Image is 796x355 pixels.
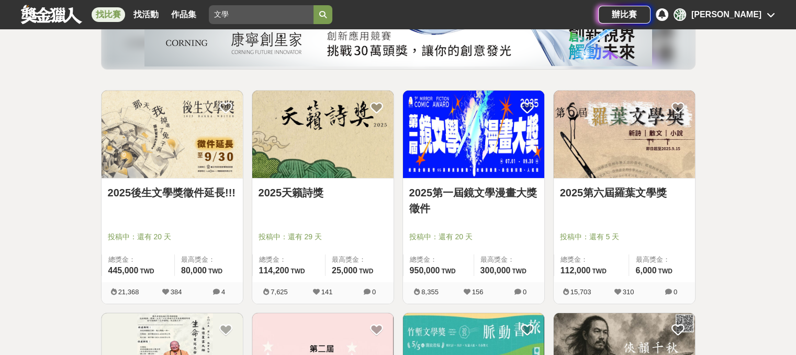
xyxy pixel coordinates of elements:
span: 112,000 [560,266,591,275]
img: Cover Image [252,91,394,178]
span: 8,355 [421,288,439,296]
span: 投稿中：還有 20 天 [409,231,538,242]
a: 2025第六屆羅葉文學獎 [560,185,689,201]
span: TWD [208,268,222,275]
span: 最高獎金： [181,254,237,265]
img: Cover Image [554,91,695,178]
span: TWD [441,268,455,275]
span: 0 [372,288,376,296]
a: 辦比賽 [598,6,651,24]
img: Cover Image [403,91,544,178]
img: 450e0687-a965-40c0-abf0-84084e733638.png [144,19,652,66]
span: TWD [592,268,606,275]
a: 2025天籟詩獎 [259,185,387,201]
span: 0 [674,288,677,296]
span: 7,625 [271,288,288,296]
span: 445,000 [108,266,139,275]
span: 114,200 [259,266,289,275]
span: 投稿中：還有 20 天 [108,231,237,242]
span: TWD [359,268,373,275]
span: 80,000 [181,266,207,275]
a: 2025後生文學獎徵件延長!!! [108,185,237,201]
a: 找比賽 [92,7,125,22]
span: 310 [623,288,634,296]
span: TWD [512,268,526,275]
span: 總獎金： [560,254,623,265]
span: 總獎金： [259,254,319,265]
span: 投稿中：還有 29 天 [259,231,387,242]
span: 21,368 [118,288,139,296]
a: 找活動 [129,7,163,22]
a: Cover Image [252,91,394,179]
span: 最高獎金： [332,254,387,265]
span: TWD [290,268,305,275]
span: TWD [658,268,672,275]
img: Cover Image [102,91,243,178]
a: 2025第一屆鏡文學漫畫大獎徵件 [409,185,538,216]
a: Cover Image [403,91,544,179]
span: 300,000 [480,266,511,275]
span: 950,000 [410,266,440,275]
span: 總獎金： [108,254,168,265]
span: 141 [321,288,333,296]
span: 最高獎金： [480,254,538,265]
span: 15,703 [570,288,591,296]
input: 2025 反詐視界—全國影片競賽 [209,5,313,24]
span: 0 [523,288,526,296]
a: Cover Image [554,91,695,179]
span: 最高獎金： [635,254,688,265]
span: 156 [472,288,484,296]
span: 總獎金： [410,254,467,265]
span: 投稿中：還有 5 天 [560,231,689,242]
span: 384 [171,288,182,296]
span: 6,000 [635,266,656,275]
a: 作品集 [167,7,200,22]
span: 4 [221,288,225,296]
span: 25,000 [332,266,357,275]
div: [PERSON_NAME] [691,8,761,21]
div: 潘 [674,8,686,21]
span: TWD [140,268,154,275]
a: Cover Image [102,91,243,179]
